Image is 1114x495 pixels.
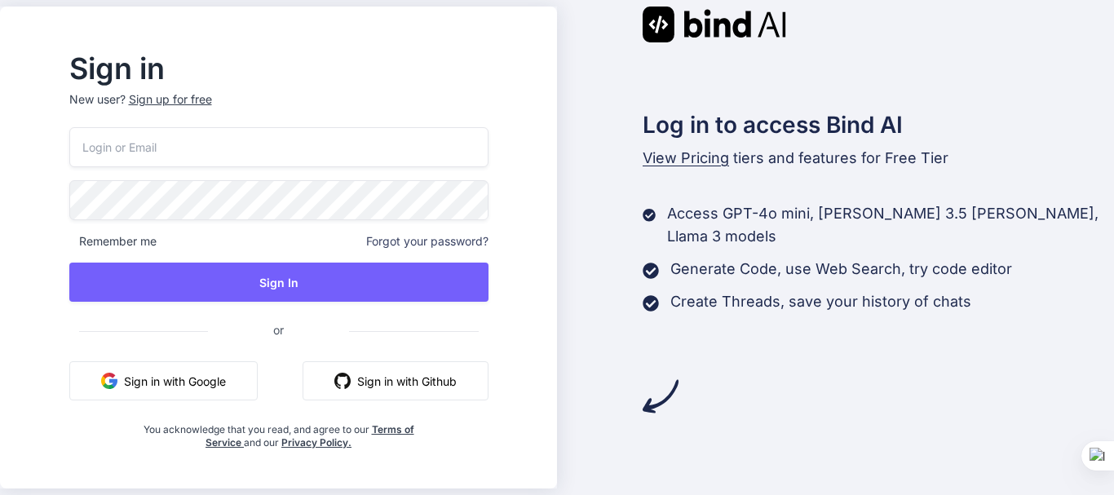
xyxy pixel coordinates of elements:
span: Remember me [69,233,157,250]
p: Access GPT-4o mini, [PERSON_NAME] 3.5 [PERSON_NAME], Llama 3 models [667,202,1114,248]
a: Privacy Policy. [281,436,351,449]
span: Forgot your password? [366,233,488,250]
h2: Sign in [69,55,488,82]
img: github [334,373,351,389]
p: tiers and features for Free Tier [643,147,1114,170]
div: You acknowledge that you read, and agree to our and our [139,413,418,449]
span: or [208,310,349,350]
img: google [101,373,117,389]
button: Sign In [69,263,488,302]
p: New user? [69,91,488,127]
button: Sign in with Github [303,361,488,400]
a: Terms of Service [206,423,414,449]
button: Sign in with Google [69,361,258,400]
input: Login or Email [69,127,488,167]
img: arrow [643,378,679,414]
p: Generate Code, use Web Search, try code editor [670,258,1012,281]
div: Sign up for free [129,91,212,108]
img: Bind AI logo [643,7,786,42]
span: View Pricing [643,149,729,166]
h2: Log in to access Bind AI [643,108,1114,142]
p: Create Threads, save your history of chats [670,290,971,313]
